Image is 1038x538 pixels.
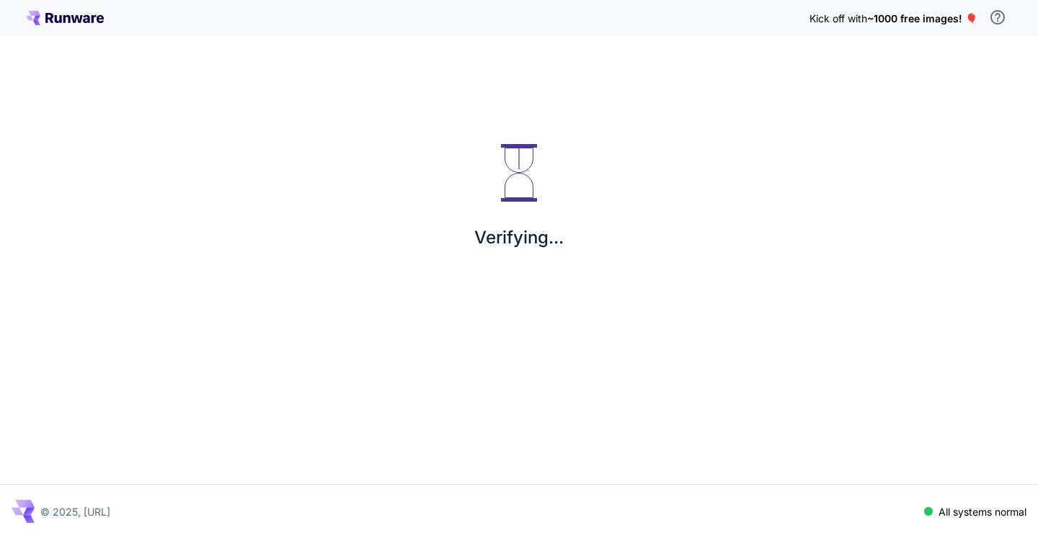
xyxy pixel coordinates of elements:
span: Kick off with [809,12,867,24]
p: Verifying... [474,225,564,251]
p: All systems normal [939,504,1026,519]
p: © 2025, [URL] [40,504,110,519]
button: In order to qualify for free credit, you need to sign up with a business email address and click ... [983,3,1012,32]
span: ~1000 free images! 🎈 [867,12,977,24]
